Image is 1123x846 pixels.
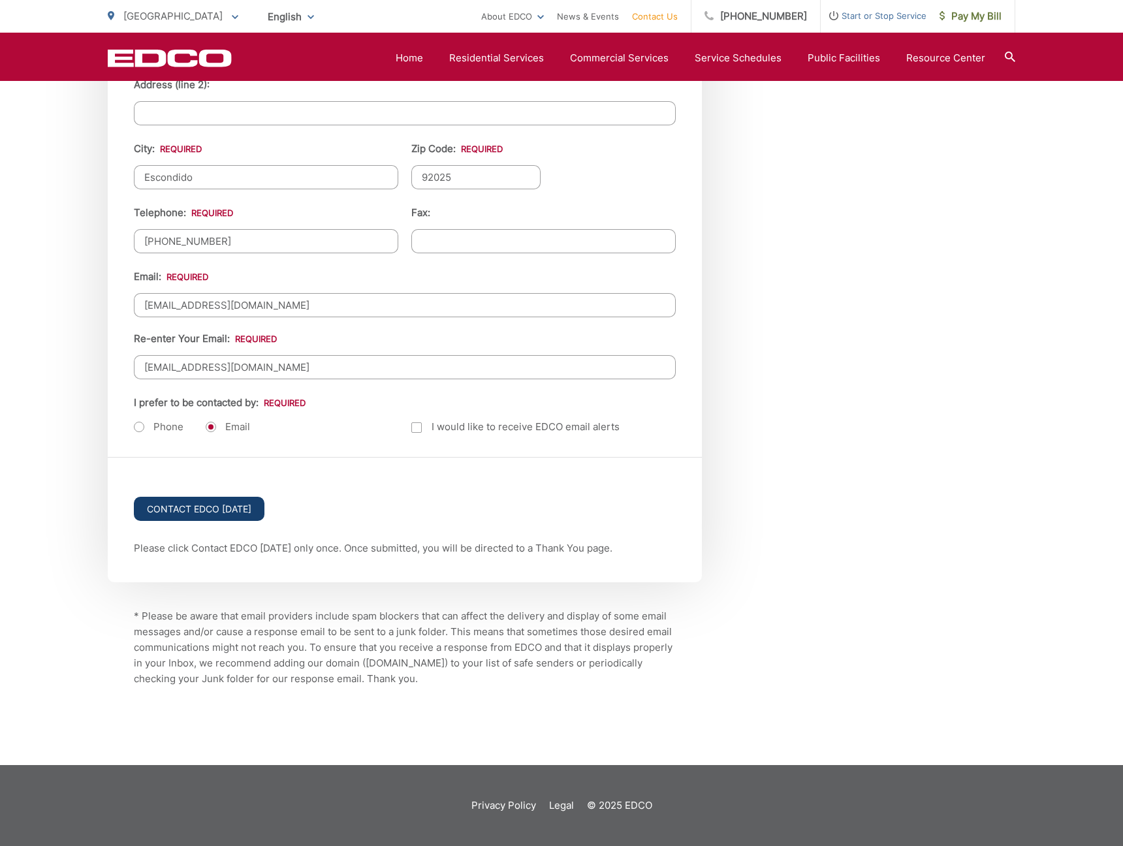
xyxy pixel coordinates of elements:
a: EDCD logo. Return to the homepage. [108,49,232,67]
label: Re-enter Your Email: [134,333,277,345]
label: Telephone: [134,207,233,219]
a: Resource Center [906,50,985,66]
p: © 2025 EDCO [587,798,652,813]
label: Phone [134,420,183,433]
a: About EDCO [481,8,544,24]
a: Privacy Policy [471,798,536,813]
span: Pay My Bill [940,8,1002,24]
a: Public Facilities [808,50,880,66]
label: I would like to receive EDCO email alerts [411,419,620,435]
label: Address (line 2): [134,79,210,91]
a: Legal [549,798,574,813]
span: [GEOGRAPHIC_DATA] [123,10,223,22]
a: Commercial Services [570,50,669,66]
p: Please click Contact EDCO [DATE] only once. Once submitted, you will be directed to a Thank You p... [134,540,676,556]
label: Email [206,420,250,433]
label: Email: [134,271,208,283]
span: English [258,5,324,28]
label: City: [134,143,202,155]
label: Zip Code: [411,143,503,155]
a: News & Events [557,8,619,24]
label: I prefer to be contacted by: [134,397,306,409]
a: Service Schedules [695,50,782,66]
label: Fax: [411,207,430,219]
p: * Please be aware that email providers include spam blockers that can affect the delivery and dis... [134,608,676,687]
input: Contact EDCO [DATE] [134,497,264,521]
a: Residential Services [449,50,544,66]
a: Contact Us [632,8,678,24]
a: Home [396,50,423,66]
